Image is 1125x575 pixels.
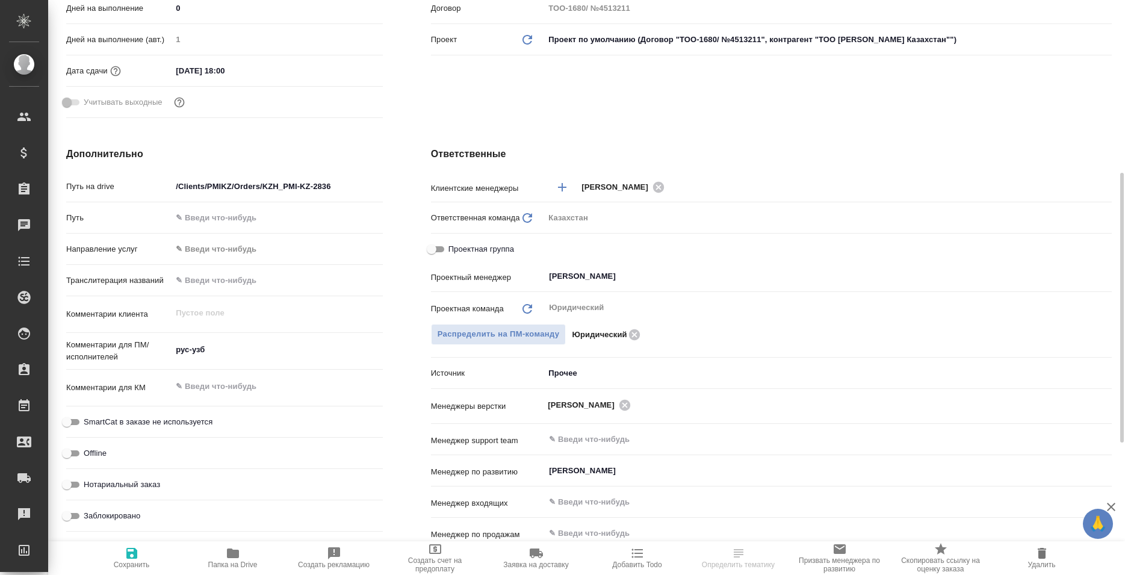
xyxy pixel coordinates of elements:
span: Заявка на доставку [503,561,568,569]
button: Заявка на доставку [486,541,587,575]
button: 🙏 [1083,509,1113,539]
span: Проектная группа [448,243,514,255]
h4: Ответственные [431,147,1112,161]
textarea: рус-узб [172,340,382,360]
button: Распределить на ПМ-команду [431,324,566,345]
input: ✎ Введи что-нибудь [172,178,382,195]
span: Сохранить [114,561,150,569]
input: ✎ Введи что-нибудь [548,526,1068,541]
div: Казахстан [544,208,1112,228]
span: Удалить [1028,561,1056,569]
button: Open [1105,275,1108,278]
p: Источник [431,367,545,379]
span: Добавить Todo [612,561,662,569]
p: Менеджер по продажам [431,529,545,541]
p: Менеджеры верстки [431,400,545,412]
button: Создать счет на предоплату [385,541,486,575]
button: Удалить [991,541,1092,575]
button: Добавить Todo [587,541,688,575]
span: Создать рекламацию [298,561,370,569]
span: [PERSON_NAME] [548,399,622,411]
input: ✎ Введи что-нибудь [172,272,382,289]
span: Призвать менеджера по развитию [796,556,883,573]
p: Проект [431,34,457,46]
input: ✎ Введи что-нибудь [172,209,382,226]
button: Open [1105,404,1108,406]
p: Менеджер входящих [431,497,545,509]
span: Нотариальный заказ [84,479,160,491]
p: Направление услуг [66,243,172,255]
span: Создать счет на предоплату [392,556,479,573]
span: SmartCat в заказе не используется [84,416,212,428]
span: Распределить на ПМ-команду [438,328,560,341]
p: Проектная команда [431,303,504,315]
div: [PERSON_NAME] [548,397,634,412]
span: [PERSON_NAME] [581,181,655,193]
span: Определить тематику [702,561,775,569]
button: Если добавить услуги и заполнить их объемом, то дата рассчитается автоматически [108,63,123,79]
input: ✎ Введи что-нибудь [548,432,1068,447]
button: Open [1105,186,1108,188]
p: Юридический [572,329,627,341]
button: Скопировать ссылку на оценку заказа [890,541,991,575]
button: Добавить менеджера [548,173,577,202]
input: Пустое поле [172,31,382,48]
input: ✎ Введи что-нибудь [548,495,1068,509]
div: ✎ Введи что-нибудь [172,239,382,260]
p: Менеджер support team [431,435,545,447]
span: Скопировать ссылку на оценку заказа [897,556,984,573]
p: Комментарии для КМ [66,382,172,394]
h4: Дополнительно [66,147,383,161]
div: Прочее [544,363,1112,384]
div: [PERSON_NAME] [581,179,668,194]
span: Offline [84,447,107,459]
p: Путь [66,212,172,224]
span: Учитывать выходные [84,96,163,108]
button: Папка на Drive [182,541,284,575]
button: Призвать менеджера по развитию [789,541,890,575]
button: Open [1105,438,1108,441]
button: Сохранить [81,541,182,575]
p: Дата сдачи [66,65,108,77]
button: Создать рекламацию [284,541,385,575]
p: Дней на выполнение [66,2,172,14]
p: Комментарии клиента [66,308,172,320]
span: Заблокировано [84,510,140,522]
span: В заказе уже есть ответственный ПМ или ПМ группа [431,324,566,345]
span: 🙏 [1088,511,1108,536]
button: Выбери, если сб и вс нужно считать рабочими днями для выполнения заказа. [172,95,187,110]
p: Проектный менеджер [431,272,545,284]
p: Договор [431,2,545,14]
input: ✎ Введи что-нибудь [172,62,277,79]
button: Open [1105,470,1108,472]
p: Дней на выполнение (авт.) [66,34,172,46]
p: Менеджер по развитию [431,466,545,478]
button: Определить тематику [688,541,789,575]
div: ✎ Введи что-нибудь [176,243,368,255]
p: Путь на drive [66,181,172,193]
p: Клиентские менеджеры [431,182,545,194]
p: Ответственная команда [431,212,520,224]
span: Папка на Drive [208,561,258,569]
p: Транслитерация названий [66,275,172,287]
p: Комментарии для ПМ/исполнителей [66,339,172,363]
div: Проект по умолчанию (Договор "ТОО-1680/ №4513211", контрагент "ТОО [PERSON_NAME] Казахстан"") [544,30,1112,50]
